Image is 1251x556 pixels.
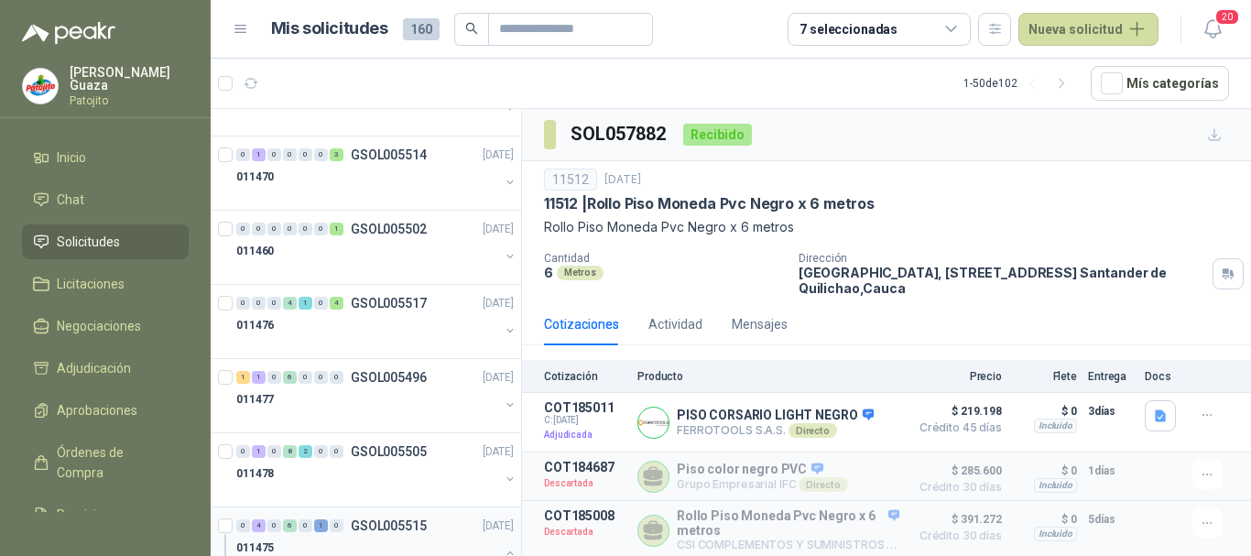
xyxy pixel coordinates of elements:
div: 0 [330,371,343,384]
div: 4 [252,519,266,532]
span: 160 [403,18,440,40]
p: [GEOGRAPHIC_DATA], [STREET_ADDRESS] Santander de Quilichao , Cauca [799,265,1205,296]
div: 1 [330,223,343,235]
div: 4 [330,297,343,310]
span: Crédito 30 días [910,530,1002,541]
p: GSOL005514 [351,148,427,161]
div: 0 [299,223,312,235]
p: Descartada [544,474,626,493]
span: Licitaciones [57,274,125,294]
p: 011478 [236,465,274,483]
a: 1 1 0 6 0 0 0 GSOL005496[DATE] 011477 [236,366,517,425]
div: 1 [252,148,266,161]
p: $ 0 [1013,460,1077,482]
p: PISO CORSARIO LIGHT NEGRO [677,408,874,424]
div: 0 [252,223,266,235]
p: Producto [637,370,899,383]
a: Chat [22,182,189,217]
span: Negociaciones [57,316,141,336]
p: Cotización [544,370,626,383]
div: 1 - 50 de 102 [963,69,1076,98]
button: Mís categorías [1091,66,1229,101]
div: 7 seleccionadas [800,19,897,39]
p: GSOL005517 [351,297,427,310]
a: Aprobaciones [22,393,189,428]
p: FERROTOOLS S.A.S. [677,423,874,438]
div: 1 [252,445,266,458]
div: 6 [283,371,297,384]
img: Company Logo [23,69,58,104]
div: 0 [314,371,328,384]
p: [DATE] [483,443,514,461]
a: Solicitudes [22,224,189,259]
p: [DATE] [483,295,514,312]
span: Aprobaciones [57,400,137,420]
div: 0 [267,297,281,310]
p: 011470 [236,169,274,186]
a: Adjudicación [22,351,189,386]
button: 20 [1196,13,1229,46]
span: Inicio [57,147,86,168]
div: Actividad [648,314,702,334]
div: 0 [236,297,250,310]
span: Órdenes de Compra [57,442,171,483]
div: Incluido [1034,419,1077,433]
div: 0 [252,297,266,310]
p: Grupo Empresarial IFC [677,477,848,492]
p: 5 días [1088,508,1134,530]
div: Incluido [1034,527,1077,541]
span: Crédito 45 días [910,422,1002,433]
p: Patojito [70,95,189,106]
span: Adjudicación [57,358,131,378]
div: 0 [236,148,250,161]
div: 0 [314,223,328,235]
div: 0 [267,371,281,384]
p: Docs [1145,370,1181,383]
div: Metros [557,266,604,280]
div: Incluido [1034,478,1077,493]
p: 3 días [1088,400,1134,422]
p: $ 0 [1013,508,1077,530]
h1: Mis solicitudes [271,16,388,42]
p: Rollo Piso Moneda Pvc Negro x 6 metros [677,508,899,538]
p: Rollo Piso Moneda Pvc Negro x 6 metros [544,217,1229,237]
div: Mensajes [732,314,788,334]
a: 0 1 0 8 2 0 0 GSOL005505[DATE] 011478 [236,441,517,499]
span: 20 [1214,8,1240,26]
p: $ 0 [1013,400,1077,422]
p: 011476 [236,317,274,334]
p: 1 días [1088,460,1134,482]
p: COT185008 [544,508,626,523]
div: 0 [267,445,281,458]
p: 11512 | Rollo Piso Moneda Pvc Negro x 6 metros [544,194,875,213]
p: GSOL005515 [351,519,427,532]
p: [DATE] [604,171,641,189]
span: Crédito 30 días [910,482,1002,493]
div: 0 [267,519,281,532]
p: Entrega [1088,370,1134,383]
p: [DATE] [483,518,514,535]
button: Nueva solicitud [1018,13,1159,46]
p: Piso color negro PVC [677,462,848,478]
div: 0 [283,223,297,235]
span: search [465,22,478,35]
p: GSOL005505 [351,445,427,458]
img: Logo peakr [22,22,115,44]
span: $ 285.600 [910,460,1002,482]
span: Chat [57,190,84,210]
span: $ 219.198 [910,400,1002,422]
div: 0 [330,519,343,532]
a: Licitaciones [22,267,189,301]
div: 8 [283,445,297,458]
p: GSOL005502 [351,223,427,235]
div: 3 [330,148,343,161]
span: Solicitudes [57,232,120,252]
p: 011460 [236,243,274,260]
p: [DATE] [483,147,514,164]
p: CSI COMPLEMENTOS Y SUMINISTROS INDUSTRIALES SAS [677,538,899,552]
div: 1 [314,519,328,532]
div: 1 [252,371,266,384]
a: Inicio [22,140,189,175]
p: [DATE] [483,369,514,387]
p: [PERSON_NAME] Guaza [70,66,189,92]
